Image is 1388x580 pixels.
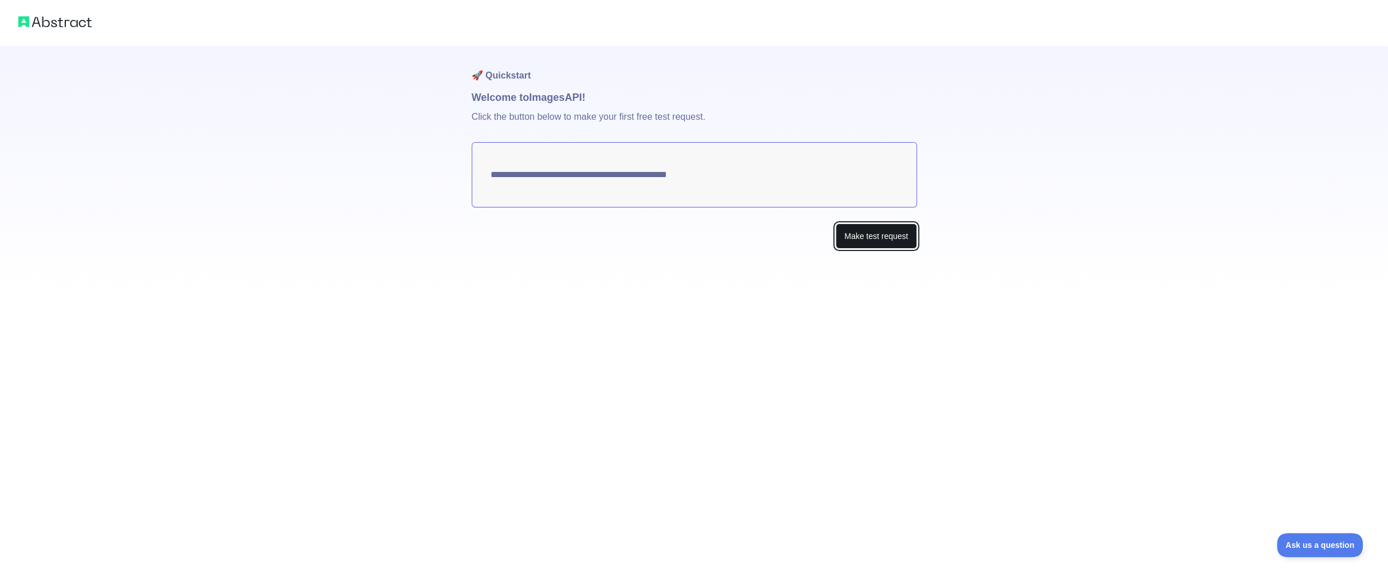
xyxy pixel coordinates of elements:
[18,14,92,30] img: Abstract logo
[472,89,917,105] h1: Welcome to Images API!
[836,224,916,249] button: Make test request
[472,105,917,142] p: Click the button below to make your first free test request.
[472,46,917,89] h1: 🚀 Quickstart
[1277,533,1365,557] iframe: Toggle Customer Support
